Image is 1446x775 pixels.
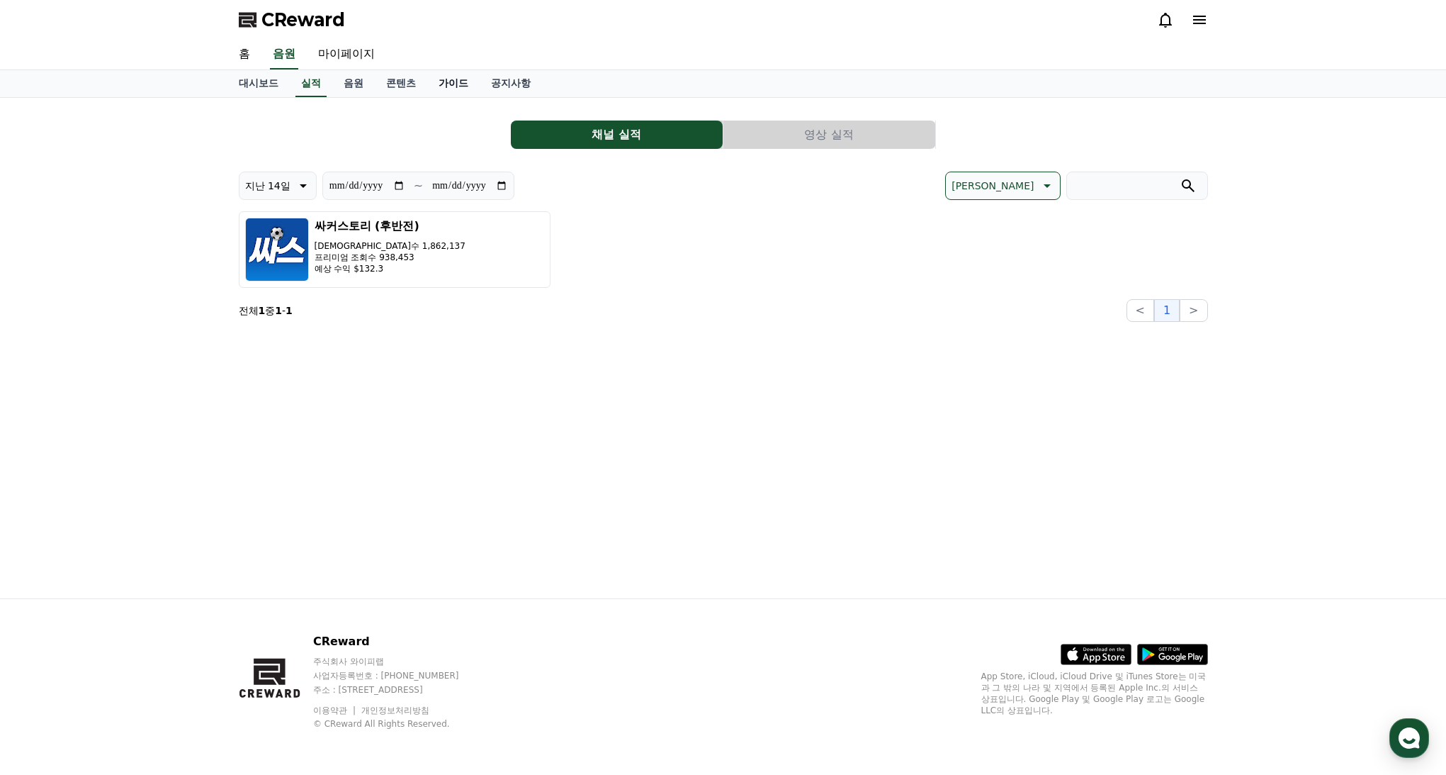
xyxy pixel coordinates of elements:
img: 싸커스토리 (후반전) [245,218,309,281]
span: Home [36,471,61,482]
p: 전체 중 - [239,303,293,318]
h3: 싸커스토리 (후반전) [315,218,465,235]
a: CReward [239,9,345,31]
span: Messages [118,472,159,483]
strong: 1 [286,305,293,316]
p: 프리미엄 조회수 938,453 [315,252,465,263]
button: 영상 실적 [723,121,935,149]
a: Settings [183,450,272,485]
a: 콘텐츠 [375,70,427,97]
p: CReward [313,633,486,650]
a: Home [4,450,94,485]
p: 지난 14일 [245,176,290,196]
button: [PERSON_NAME] [945,172,1060,200]
a: 가이드 [427,70,480,97]
a: 개인정보처리방침 [361,706,429,715]
p: App Store, iCloud, iCloud Drive 및 iTunes Store는 미국과 그 밖의 나라 및 지역에서 등록된 Apple Inc.의 서비스 상표입니다. Goo... [981,671,1208,716]
a: 이용약관 [313,706,358,715]
strong: 1 [275,305,282,316]
a: 공지사항 [480,70,542,97]
span: CReward [261,9,345,31]
button: 싸커스토리 (후반전) [DEMOGRAPHIC_DATA]수 1,862,137 프리미엄 조회수 938,453 예상 수익 $132.3 [239,211,550,288]
a: 마이페이지 [307,40,386,69]
a: 음원 [332,70,375,97]
p: 사업자등록번호 : [PHONE_NUMBER] [313,670,486,681]
a: 영상 실적 [723,121,936,149]
span: Settings [210,471,244,482]
button: 채널 실적 [511,121,723,149]
p: ~ [414,177,423,194]
strong: 1 [259,305,266,316]
a: 음원 [270,40,298,69]
p: 예상 수익 $132.3 [315,263,465,274]
a: 실적 [295,70,327,97]
p: [PERSON_NAME] [951,176,1034,196]
p: [DEMOGRAPHIC_DATA]수 1,862,137 [315,240,465,252]
p: 주소 : [STREET_ADDRESS] [313,684,486,696]
button: > [1180,299,1207,322]
p: © CReward All Rights Reserved. [313,718,486,730]
a: 채널 실적 [511,121,723,149]
a: 홈 [227,40,261,69]
button: 1 [1154,299,1180,322]
a: 대시보드 [227,70,290,97]
p: 주식회사 와이피랩 [313,656,486,667]
a: Messages [94,450,183,485]
button: < [1126,299,1154,322]
button: 지난 14일 [239,172,317,200]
